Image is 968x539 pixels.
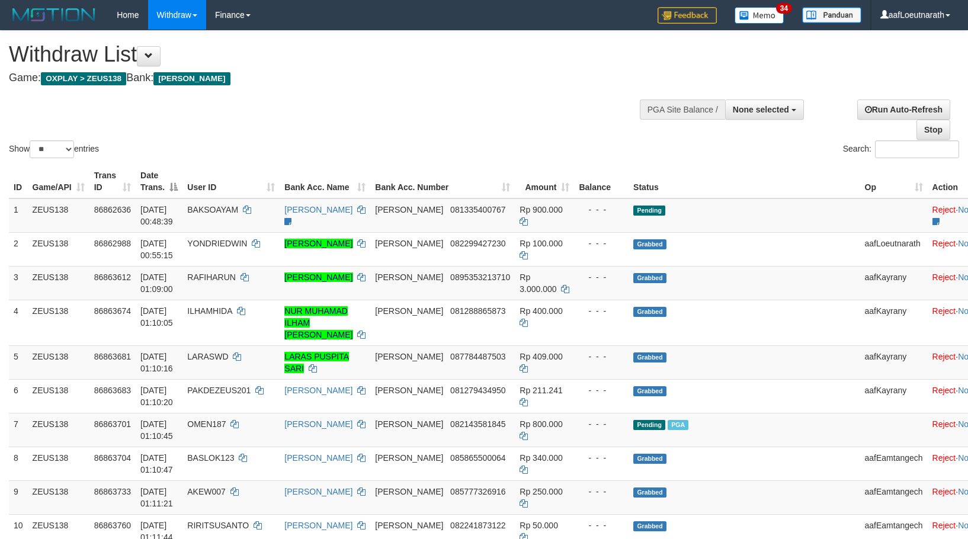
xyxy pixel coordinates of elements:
td: 8 [9,447,28,480]
span: Copy 082299427230 to clipboard [450,239,505,248]
span: Rp 3.000.000 [520,272,556,294]
div: - - - [579,486,624,498]
div: - - - [579,384,624,396]
span: 86863733 [94,487,131,496]
span: Grabbed [633,352,666,362]
label: Search: [843,140,959,158]
span: [PERSON_NAME] [375,453,443,463]
img: MOTION_logo.png [9,6,99,24]
button: None selected [725,100,804,120]
span: BASLOK123 [187,453,234,463]
th: Balance [574,165,629,198]
a: Reject [932,487,956,496]
span: BAKSOAYAM [187,205,238,214]
span: Rp 409.000 [520,352,562,361]
a: [PERSON_NAME] [284,521,352,530]
a: Reject [932,453,956,463]
div: - - - [579,305,624,317]
td: ZEUS138 [28,266,89,300]
a: NUR MUHAMAD ILHAM [PERSON_NAME] [284,306,352,339]
th: Trans ID: activate to sort column ascending [89,165,136,198]
input: Search: [875,140,959,158]
th: Game/API: activate to sort column ascending [28,165,89,198]
a: [PERSON_NAME] [284,453,352,463]
span: Copy 082241873122 to clipboard [450,521,505,530]
td: 9 [9,480,28,514]
span: [PERSON_NAME] [375,205,443,214]
span: [DATE] 01:11:21 [140,487,173,508]
div: - - - [579,204,624,216]
td: aafKayrany [860,379,928,413]
span: Grabbed [633,454,666,464]
span: 86863704 [94,453,131,463]
span: [DATE] 01:09:00 [140,272,173,294]
span: Copy 085777326916 to clipboard [450,487,505,496]
a: Reject [932,239,956,248]
td: 1 [9,198,28,233]
span: Rp 900.000 [520,205,562,214]
span: [DATE] 00:48:39 [140,205,173,226]
a: Stop [916,120,950,140]
h4: Game: Bank: [9,72,633,84]
span: Copy 081279434950 to clipboard [450,386,505,395]
span: AKEW007 [187,487,226,496]
th: Amount: activate to sort column ascending [515,165,574,198]
span: OMEN187 [187,419,226,429]
a: [PERSON_NAME] [284,205,352,214]
td: ZEUS138 [28,300,89,345]
span: Grabbed [633,307,666,317]
div: - - - [579,418,624,430]
span: Rp 100.000 [520,239,562,248]
span: Rp 800.000 [520,419,562,429]
span: [PERSON_NAME] [375,419,443,429]
span: [PERSON_NAME] [375,352,443,361]
span: 86863760 [94,521,131,530]
td: 4 [9,300,28,345]
a: LARAS PUSPITA SARI [284,352,349,373]
span: 86862636 [94,205,131,214]
td: 5 [9,345,28,379]
td: ZEUS138 [28,379,89,413]
td: aafEamtangech [860,480,928,514]
span: Grabbed [633,386,666,396]
span: Grabbed [633,273,666,283]
span: [DATE] 01:10:20 [140,386,173,407]
a: Reject [932,521,956,530]
span: Rp 211.241 [520,386,562,395]
div: - - - [579,452,624,464]
a: [PERSON_NAME] [284,239,352,248]
span: Copy 082143581845 to clipboard [450,419,505,429]
span: Pending [633,206,665,216]
span: [PERSON_NAME] [375,386,443,395]
a: [PERSON_NAME] [284,419,352,429]
span: LARASWD [187,352,228,361]
span: RIRITSUSANTO [187,521,249,530]
td: aafKayrany [860,300,928,345]
a: Reject [932,205,956,214]
th: Date Trans.: activate to sort column descending [136,165,182,198]
span: YONDRIEDWIN [187,239,247,248]
td: ZEUS138 [28,480,89,514]
span: [PERSON_NAME] [375,487,443,496]
td: aafKayrany [860,266,928,300]
span: [PERSON_NAME] [153,72,230,85]
a: [PERSON_NAME] [284,386,352,395]
th: User ID: activate to sort column ascending [182,165,280,198]
label: Show entries [9,140,99,158]
a: Run Auto-Refresh [857,100,950,120]
div: - - - [579,351,624,362]
span: Rp 250.000 [520,487,562,496]
span: Copy 081335400767 to clipboard [450,205,505,214]
a: [PERSON_NAME] [284,272,352,282]
td: ZEUS138 [28,198,89,233]
td: 2 [9,232,28,266]
div: - - - [579,271,624,283]
img: Button%20Memo.svg [735,7,784,24]
span: [PERSON_NAME] [375,272,443,282]
th: Op: activate to sort column ascending [860,165,928,198]
span: [DATE] 00:55:15 [140,239,173,260]
a: Reject [932,306,956,316]
td: ZEUS138 [28,232,89,266]
span: [DATE] 01:10:47 [140,453,173,474]
td: 6 [9,379,28,413]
